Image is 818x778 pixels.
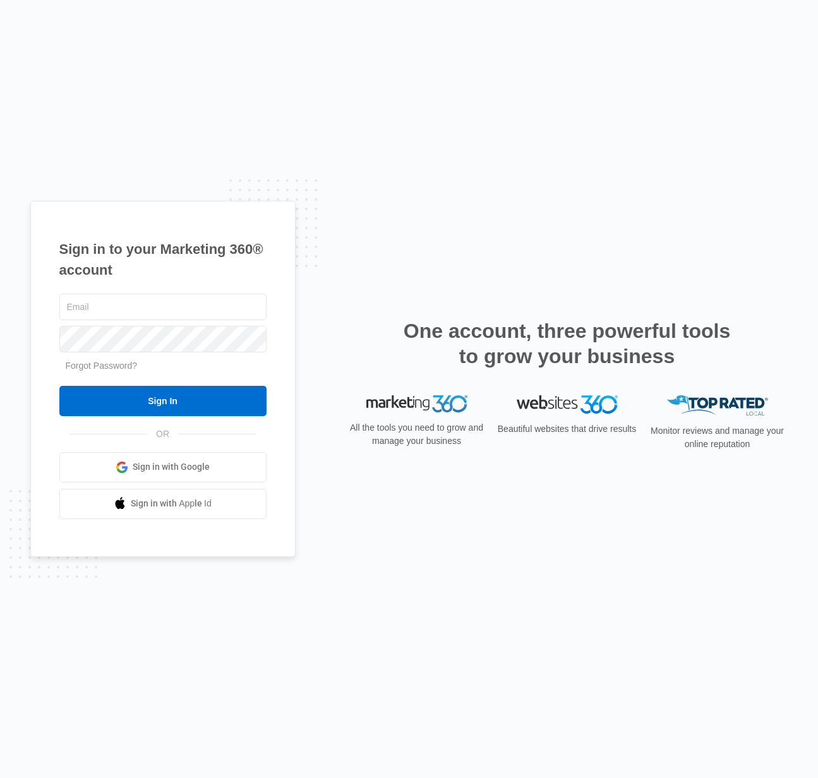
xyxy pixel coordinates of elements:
[59,294,267,320] input: Email
[66,361,138,371] a: Forgot Password?
[366,395,467,413] img: Marketing 360
[131,497,212,510] span: Sign in with Apple Id
[59,386,267,416] input: Sign In
[647,424,788,451] p: Monitor reviews and manage your online reputation
[59,489,267,519] a: Sign in with Apple Id
[496,422,638,436] p: Beautiful websites that drive results
[400,318,735,369] h2: One account, three powerful tools to grow your business
[59,239,267,280] h1: Sign in to your Marketing 360® account
[346,421,488,448] p: All the tools you need to grow and manage your business
[517,395,618,414] img: Websites 360
[147,428,178,441] span: OR
[133,460,210,474] span: Sign in with Google
[59,452,267,482] a: Sign in with Google
[667,395,768,416] img: Top Rated Local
